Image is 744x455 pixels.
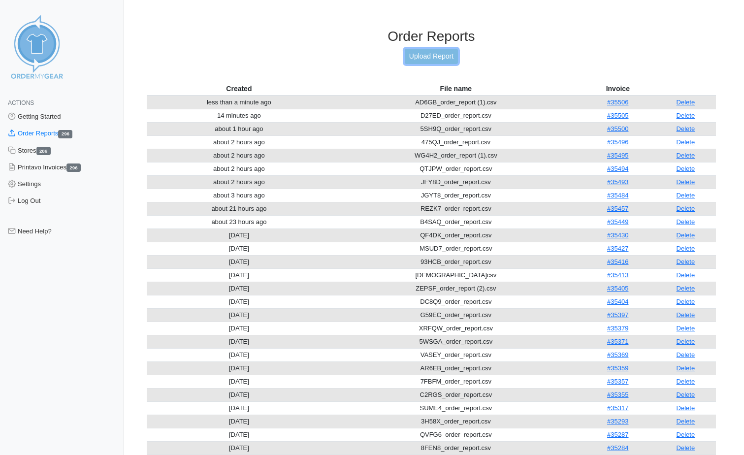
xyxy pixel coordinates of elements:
[607,178,628,186] a: #35493
[331,401,581,415] td: SUME4_order_report.csv
[147,202,331,215] td: about 21 hours ago
[147,308,331,322] td: [DATE]
[677,325,695,332] a: Delete
[331,415,581,428] td: 3H58X_order_report.csv
[147,268,331,282] td: [DATE]
[36,147,51,155] span: 286
[147,375,331,388] td: [DATE]
[147,215,331,228] td: about 23 hours ago
[147,228,331,242] td: [DATE]
[607,165,628,172] a: #35494
[147,135,331,149] td: about 2 hours ago
[147,295,331,308] td: [DATE]
[331,361,581,375] td: AR6EB_order_report.csv
[147,82,331,96] th: Created
[147,441,331,455] td: [DATE]
[331,268,581,282] td: [DEMOGRAPHIC_DATA]csv
[331,96,581,109] td: AD6GB_order_report (1).csv
[147,28,716,45] h3: Order Reports
[405,49,458,64] a: Upload Report
[677,138,695,146] a: Delete
[147,428,331,441] td: [DATE]
[331,375,581,388] td: 7FBFM_order_report.csv
[607,431,628,438] a: #35287
[677,98,695,106] a: Delete
[677,298,695,305] a: Delete
[677,178,695,186] a: Delete
[147,282,331,295] td: [DATE]
[147,388,331,401] td: [DATE]
[607,192,628,199] a: #35484
[331,162,581,175] td: QTJPW_order_report.csv
[677,444,695,452] a: Delete
[607,271,628,279] a: #35413
[607,152,628,159] a: #35495
[677,338,695,345] a: Delete
[607,112,628,119] a: #35505
[607,338,628,345] a: #35371
[607,404,628,412] a: #35317
[607,138,628,146] a: #35496
[607,125,628,132] a: #35500
[331,122,581,135] td: 5SH9Q_order_report.csv
[331,295,581,308] td: DC8Q9_order_report.csv
[677,378,695,385] a: Delete
[677,218,695,226] a: Delete
[607,285,628,292] a: #35405
[677,404,695,412] a: Delete
[331,322,581,335] td: XRFQW_order_report.csv
[677,391,695,398] a: Delete
[331,388,581,401] td: C2RGS_order_report.csv
[677,125,695,132] a: Delete
[331,282,581,295] td: ZEPSF_order_report (2).csv
[677,418,695,425] a: Delete
[581,82,655,96] th: Invoice
[147,149,331,162] td: about 2 hours ago
[677,152,695,159] a: Delete
[331,135,581,149] td: 475QJ_order_report.csv
[147,189,331,202] td: about 3 hours ago
[607,418,628,425] a: #35293
[147,361,331,375] td: [DATE]
[607,364,628,372] a: #35359
[147,322,331,335] td: [DATE]
[607,231,628,239] a: #35430
[331,255,581,268] td: 93HCB_order_report.csv
[677,192,695,199] a: Delete
[607,391,628,398] a: #35355
[677,258,695,265] a: Delete
[607,351,628,358] a: #35369
[607,444,628,452] a: #35284
[331,428,581,441] td: QVFG6_order_report.csv
[677,285,695,292] a: Delete
[607,298,628,305] a: #35404
[677,231,695,239] a: Delete
[331,82,581,96] th: File name
[677,112,695,119] a: Delete
[677,364,695,372] a: Delete
[58,130,72,138] span: 296
[607,378,628,385] a: #35357
[147,175,331,189] td: about 2 hours ago
[331,215,581,228] td: B4SAQ_order_report.csv
[147,348,331,361] td: [DATE]
[607,311,628,319] a: #35397
[677,311,695,319] a: Delete
[607,205,628,212] a: #35457
[147,415,331,428] td: [DATE]
[147,122,331,135] td: about 1 hour ago
[607,258,628,265] a: #35416
[677,431,695,438] a: Delete
[331,175,581,189] td: JFY8D_order_report.csv
[331,308,581,322] td: G59EC_order_report.csv
[607,218,628,226] a: #35449
[8,99,34,106] span: Actions
[147,255,331,268] td: [DATE]
[66,163,81,172] span: 296
[677,351,695,358] a: Delete
[147,242,331,255] td: [DATE]
[607,245,628,252] a: #35427
[147,162,331,175] td: about 2 hours ago
[331,348,581,361] td: VASEY_order_report.csv
[607,325,628,332] a: #35379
